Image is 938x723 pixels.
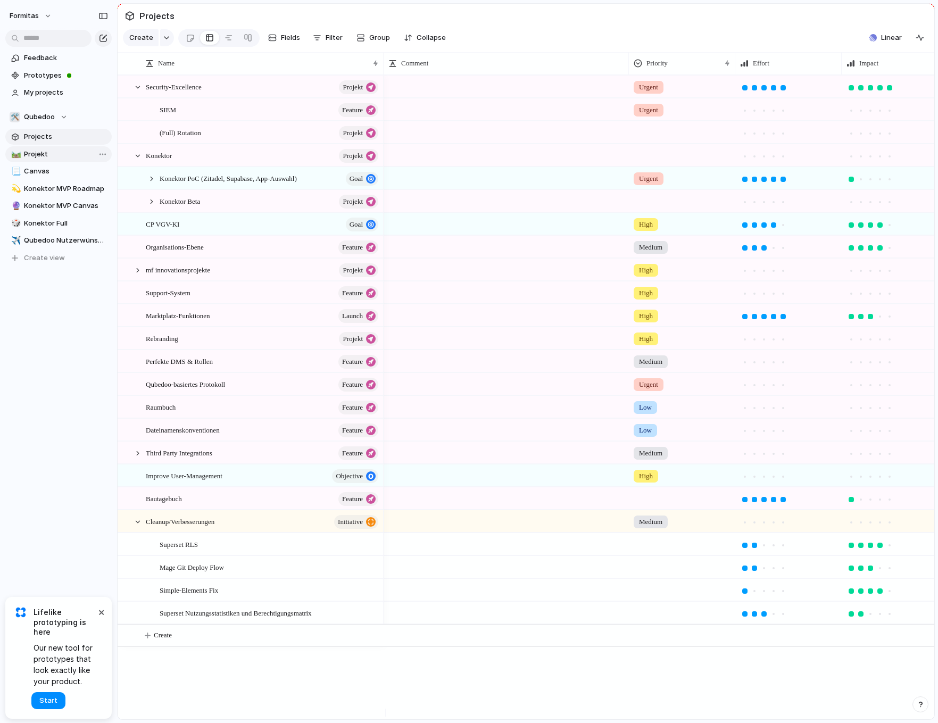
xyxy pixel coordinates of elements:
[339,332,378,346] button: Projekt
[639,105,658,115] span: Urgent
[5,215,112,231] a: 🎲Konektor Full
[343,331,363,346] span: Projekt
[639,242,662,253] span: Medium
[338,423,378,437] button: Feature
[5,50,112,66] a: Feedback
[10,166,20,177] button: 📃
[342,446,363,461] span: Feature
[24,112,55,122] span: Qubedoo
[338,378,378,392] button: Feature
[24,218,108,229] span: Konektor Full
[24,87,108,98] span: My projects
[343,126,363,140] span: Projekt
[31,692,65,709] button: Start
[639,173,658,184] span: Urgent
[264,29,304,46] button: Fields
[639,288,653,298] span: High
[10,218,20,229] button: 🎲
[338,286,378,300] button: Feature
[639,425,652,436] span: Low
[5,181,112,197] div: 💫Konektor MVP Roadmap
[639,311,653,321] span: High
[24,201,108,211] span: Konektor MVP Canvas
[639,471,653,481] span: High
[24,149,108,160] span: Projekt
[146,423,220,436] span: Dateinamenskonventionen
[339,149,378,163] button: Projekt
[639,517,662,527] span: Medium
[639,265,653,276] span: High
[281,32,300,43] span: Fields
[146,515,214,527] span: Cleanup/Verbesserungen
[10,149,20,160] button: 🛤️
[334,515,378,529] button: initiative
[400,29,450,46] button: Collapse
[11,165,19,178] div: 📃
[339,80,378,94] button: Projekt
[146,332,178,344] span: Rebranding
[10,112,20,122] div: 🛠️
[342,240,363,255] span: Feature
[338,309,378,323] button: launch
[10,184,20,194] button: 💫
[129,32,153,43] span: Create
[146,286,190,298] span: Support-System
[95,605,107,618] button: Dismiss
[146,401,176,413] span: Raumbuch
[154,630,172,641] span: Create
[146,378,225,390] span: Qubedoo-basiertes Protokoll
[24,184,108,194] span: Konektor MVP Roadmap
[342,423,363,438] span: Feature
[338,446,378,460] button: Feature
[34,608,96,637] span: Lifelike prototyping is here
[338,514,363,529] span: initiative
[309,29,347,46] button: Filter
[5,109,112,125] button: 🛠️Qubedoo
[146,446,212,459] span: Third Party Integrations
[369,32,390,43] span: Group
[5,146,112,162] a: 🛤️Projekt
[5,198,112,214] div: 🔮Konektor MVP Canvas
[160,561,224,573] span: Mage Git Deploy Flow
[343,80,363,95] span: Projekt
[639,356,662,367] span: Medium
[342,492,363,506] span: Feature
[24,253,65,263] span: Create view
[24,131,108,142] span: Projects
[338,103,378,117] button: Feature
[39,695,57,706] span: Start
[11,217,19,229] div: 🎲
[123,29,159,46] button: Create
[34,642,96,687] span: Our new tool for prototypes that look exactly like your product.
[338,401,378,414] button: Feature
[350,217,363,232] span: goal
[146,240,204,253] span: Organisations-Ebene
[10,11,39,21] span: Formitas
[346,172,378,186] button: goal
[146,309,210,321] span: Marktplatz-Funktionen
[338,492,378,506] button: Feature
[339,195,378,209] button: Projekt
[24,235,108,246] span: Qubedoo Nutzerwünsche
[146,355,213,367] span: Perfekte DMS & Rollen
[346,218,378,231] button: goal
[342,286,363,301] span: Feature
[343,263,363,278] span: Projekt
[350,171,363,186] span: goal
[5,232,112,248] div: ✈️Qubedoo Nutzerwünsche
[343,194,363,209] span: Projekt
[343,148,363,163] span: Projekt
[401,58,428,69] span: Comment
[146,149,172,161] span: Konektor
[160,584,218,596] span: Simple-Elements Fix
[342,400,363,415] span: Feature
[332,469,378,483] button: objective
[5,85,112,101] a: My projects
[342,377,363,392] span: Feature
[11,200,19,212] div: 🔮
[24,166,108,177] span: Canvas
[5,163,112,179] a: 📃Canvas
[5,129,112,145] a: Projects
